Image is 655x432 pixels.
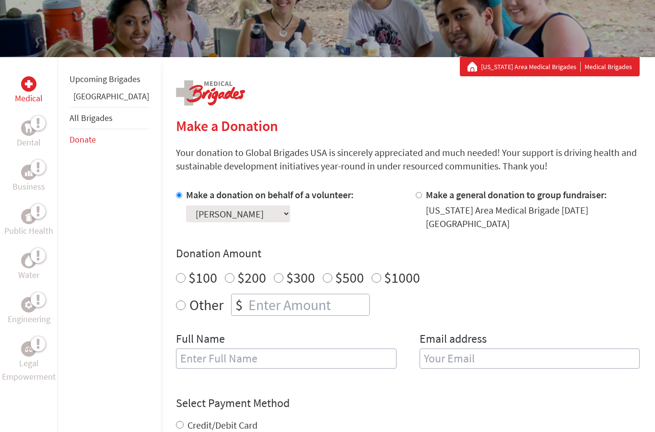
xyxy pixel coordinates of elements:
label: Other [189,294,223,316]
label: $500 [335,268,364,287]
div: Engineering [21,297,36,312]
h2: Make a Donation [176,117,640,134]
li: Donate [70,129,149,150]
a: DentalDental [17,120,41,149]
input: Your Email [420,348,640,369]
p: Public Health [4,224,53,238]
label: Full Name [176,331,225,348]
div: [US_STATE] Area Medical Brigade [DATE] [GEOGRAPHIC_DATA] [426,204,640,230]
img: Legal Empowerment [25,346,33,352]
label: $200 [237,268,266,287]
li: Ghana [70,90,149,107]
p: Dental [17,136,41,149]
a: Legal EmpowermentLegal Empowerment [2,341,56,384]
img: Public Health [25,212,33,221]
img: Water [25,255,33,266]
a: EngineeringEngineering [8,297,50,326]
h4: Select Payment Method [176,396,640,411]
p: Medical [15,92,43,105]
a: All Brigades [70,112,113,123]
p: Legal Empowerment [2,357,56,384]
div: Medical Brigades [468,62,632,72]
a: BusinessBusiness [12,165,45,193]
a: MedicalMedical [15,76,43,105]
li: Upcoming Brigades [70,69,149,90]
a: Public HealthPublic Health [4,209,53,238]
label: $300 [286,268,315,287]
p: Engineering [8,312,50,326]
a: [US_STATE] Area Medical Brigades [481,62,581,72]
label: Email address [420,331,487,348]
p: Business [12,180,45,193]
p: Water [18,268,39,282]
label: Make a donation on behalf of a volunteer: [186,189,354,201]
label: Make a general donation to group fundraiser: [426,189,607,201]
a: WaterWater [18,253,39,282]
p: Your donation to Global Brigades USA is sincerely appreciated and much needed! Your support is dr... [176,146,640,173]
img: logo-medical.png [176,80,245,106]
label: $1000 [384,268,420,287]
a: Upcoming Brigades [70,73,140,84]
label: Credit/Debit Card [187,419,257,431]
input: Enter Full Name [176,348,397,369]
img: Medical [25,80,33,88]
img: Engineering [25,301,33,309]
a: Donate [70,134,96,145]
div: Legal Empowerment [21,341,36,357]
div: Public Health [21,209,36,224]
a: [GEOGRAPHIC_DATA] [73,91,149,102]
img: Dental [25,123,33,132]
img: Business [25,168,33,176]
h4: Donation Amount [176,246,640,261]
li: All Brigades [70,107,149,129]
input: Enter Amount [246,294,369,315]
div: Dental [21,120,36,136]
label: $100 [188,268,217,287]
div: $ [232,294,246,315]
div: Medical [21,76,36,92]
div: Water [21,253,36,268]
div: Business [21,165,36,180]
